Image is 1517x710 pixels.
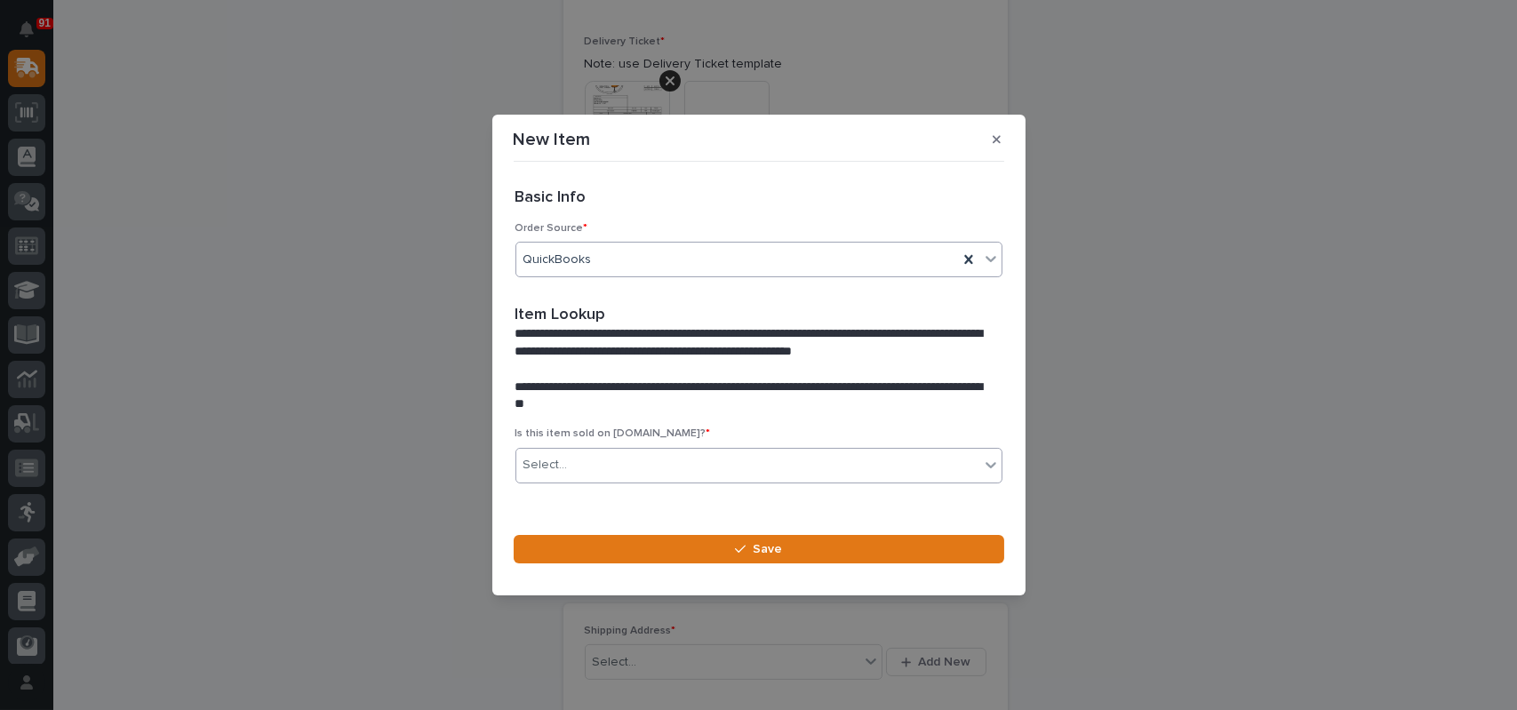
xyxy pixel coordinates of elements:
[515,428,711,439] span: Is this item sold on [DOMAIN_NAME]?
[523,456,568,475] div: Select...
[514,129,591,150] p: New Item
[515,306,606,325] h2: Item Lookup
[514,535,1004,563] button: Save
[753,541,782,557] span: Save
[515,223,588,234] span: Order Source
[523,251,592,269] span: QuickBooks
[515,188,587,208] h2: Basic Info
